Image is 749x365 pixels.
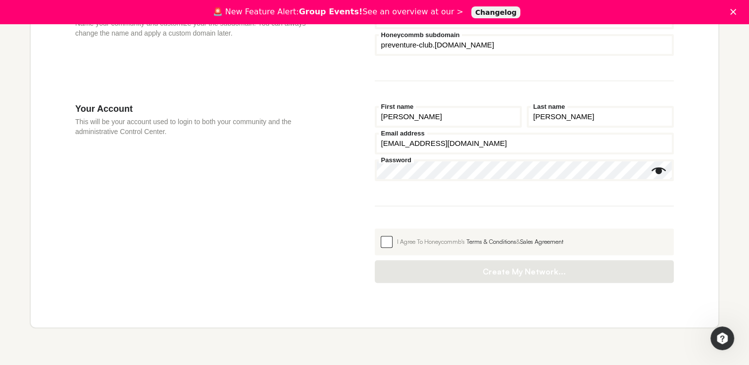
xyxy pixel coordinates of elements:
[466,238,516,245] a: Terms & Conditions
[75,117,315,137] p: This will be your account used to login to both your community and the administrative Control Cen...
[379,32,462,38] label: Honeycommb subdomain
[375,133,674,154] input: Email address
[710,326,734,350] iframe: Intercom live chat
[385,267,664,276] span: Create My Network...
[299,7,363,16] b: Group Events!
[531,103,567,110] label: Last name
[379,130,427,137] label: Email address
[527,106,674,128] input: Last name
[730,9,740,15] div: Close
[75,103,315,114] h3: Your Account
[471,6,521,18] a: Changelog
[75,18,315,38] p: Name your community and customize your the subdomain. You can always change the name and apply a ...
[520,238,563,245] a: Sales Agreement
[379,157,414,163] label: Password
[651,163,666,178] button: Show password
[375,34,674,56] input: your-subdomain.honeycommb.com
[379,103,416,110] label: First name
[397,237,668,246] div: I Agree To Honeycommb's &
[375,260,674,283] button: Create My Network...
[375,106,522,128] input: First name
[213,7,463,17] div: 🚨 New Feature Alert: See an overview at our >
